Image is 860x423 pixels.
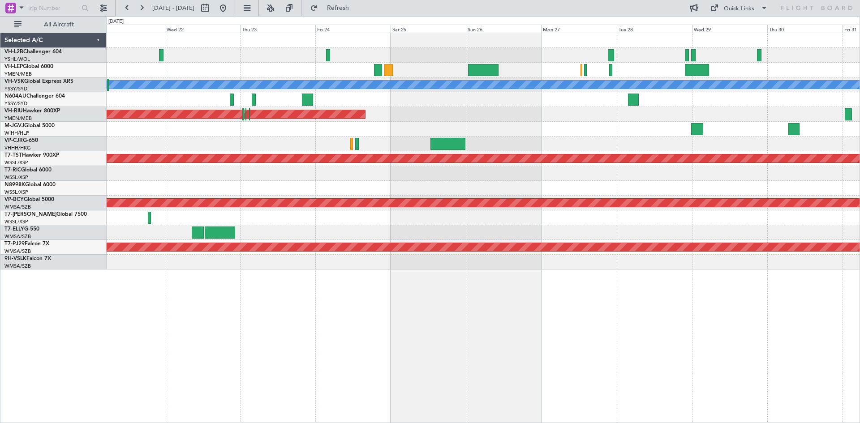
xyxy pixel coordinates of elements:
a: YSSY/SYD [4,85,27,92]
span: VP-BCY [4,197,24,202]
a: VH-RIUHawker 800XP [4,108,60,114]
a: VH-VSKGlobal Express XRS [4,79,73,84]
a: N604AUChallenger 604 [4,94,65,99]
a: WIHH/HLP [4,130,29,137]
a: T7-TSTHawker 900XP [4,153,59,158]
span: T7-ELLY [4,226,24,232]
a: T7-RICGlobal 6000 [4,167,52,173]
a: VH-LEPGlobal 6000 [4,64,53,69]
button: Quick Links [706,1,772,15]
a: YMEN/MEB [4,71,32,77]
a: T7-[PERSON_NAME]Global 7500 [4,212,87,217]
button: All Aircraft [10,17,97,32]
a: VHHH/HKG [4,145,31,151]
a: T7-PJ29Falcon 7X [4,241,49,247]
div: Mon 27 [541,25,616,33]
div: Wed 22 [165,25,240,33]
div: Thu 30 [767,25,843,33]
a: N8998KGlobal 6000 [4,182,56,188]
span: T7-[PERSON_NAME] [4,212,56,217]
span: VH-LEP [4,64,23,69]
a: VP-BCYGlobal 5000 [4,197,54,202]
a: WMSA/SZB [4,263,31,269]
div: Tue 21 [90,25,165,33]
input: Trip Number [27,1,79,15]
div: Wed 29 [692,25,767,33]
a: YSHL/WOL [4,56,30,63]
a: 9H-VSLKFalcon 7X [4,256,51,261]
span: N604AU [4,94,26,99]
button: Refresh [306,1,360,15]
span: T7-PJ29 [4,241,25,247]
div: Tue 28 [617,25,692,33]
span: T7-RIC [4,167,21,173]
a: T7-ELLYG-550 [4,226,39,232]
a: WMSA/SZB [4,204,31,210]
span: All Aircraft [23,21,95,28]
div: Fri 24 [315,25,391,33]
span: [DATE] - [DATE] [152,4,194,12]
span: M-JGVJ [4,123,24,128]
span: VH-L2B [4,49,23,55]
a: WSSL/XSP [4,159,28,166]
div: Sat 25 [391,25,466,33]
span: T7-TST [4,153,22,158]
a: VP-CJRG-650 [4,138,38,143]
a: VH-L2BChallenger 604 [4,49,62,55]
span: VP-CJR [4,138,23,143]
a: WMSA/SZB [4,233,31,240]
a: WMSA/SZB [4,248,31,255]
span: N8998K [4,182,25,188]
div: Quick Links [724,4,754,13]
a: YMEN/MEB [4,115,32,122]
div: [DATE] [108,18,124,26]
a: M-JGVJGlobal 5000 [4,123,55,128]
a: WSSL/XSP [4,174,28,181]
a: YSSY/SYD [4,100,27,107]
div: Sun 26 [466,25,541,33]
div: Thu 23 [240,25,315,33]
span: Refresh [319,5,357,11]
a: WSSL/XSP [4,218,28,225]
a: WSSL/XSP [4,189,28,196]
span: 9H-VSLK [4,256,26,261]
span: VH-RIU [4,108,23,114]
span: VH-VSK [4,79,24,84]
